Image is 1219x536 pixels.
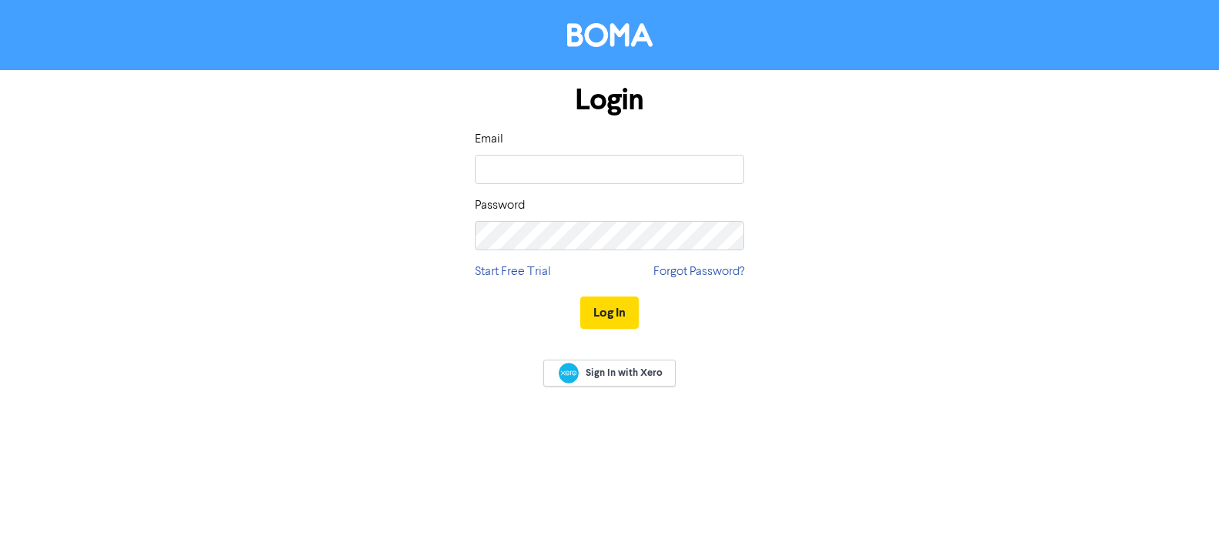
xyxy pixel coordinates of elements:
[475,196,525,215] label: Password
[586,366,663,380] span: Sign In with Xero
[475,263,551,281] a: Start Free Trial
[567,23,653,47] img: BOMA Logo
[580,296,639,329] button: Log In
[653,263,744,281] a: Forgot Password?
[559,363,579,384] img: Xero logo
[475,82,744,118] h1: Login
[543,360,676,387] a: Sign In with Xero
[475,130,503,149] label: Email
